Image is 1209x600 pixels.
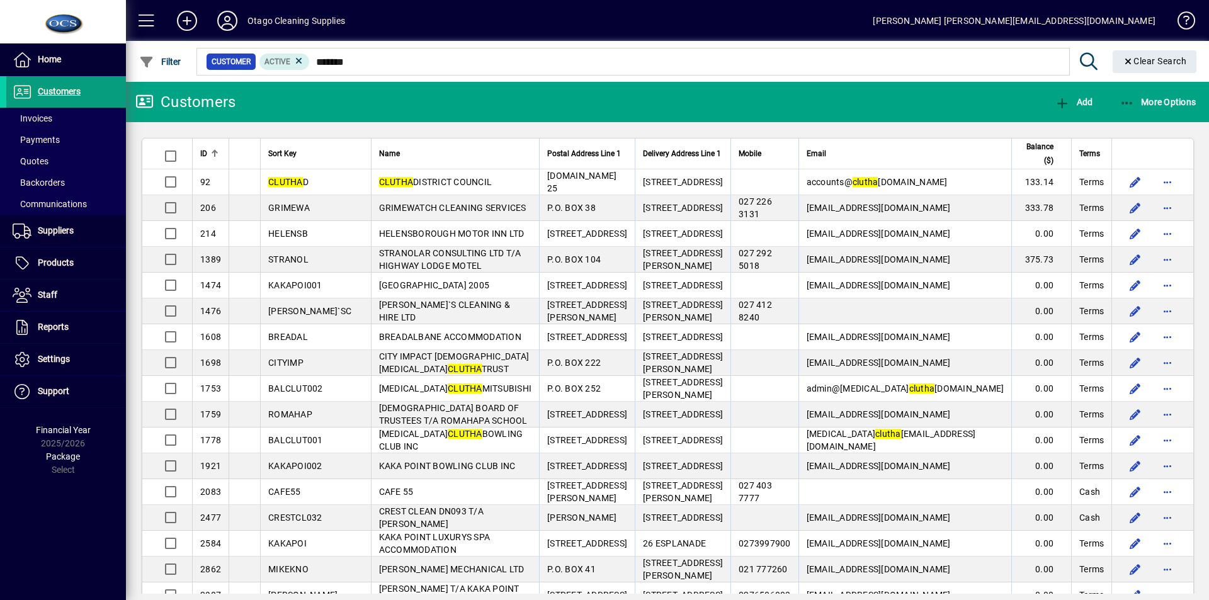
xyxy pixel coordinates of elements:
span: Support [38,386,69,396]
div: [PERSON_NAME] [PERSON_NAME][EMAIL_ADDRESS][DOMAIN_NAME] [873,11,1155,31]
span: [STREET_ADDRESS][PERSON_NAME] [643,558,723,580]
div: Email [807,147,1004,161]
span: Clear Search [1123,56,1187,66]
span: More Options [1120,97,1196,107]
span: [STREET_ADDRESS] [547,332,627,342]
button: More options [1157,224,1178,244]
button: More options [1157,275,1178,295]
span: [STREET_ADDRESS][PERSON_NAME] [643,377,723,400]
span: Terms [1079,563,1104,575]
span: 1778 [200,435,221,445]
span: BREADAL [268,332,308,342]
span: [STREET_ADDRESS] [643,229,723,239]
span: [MEDICAL_DATA] BOWLING CLUB INC [379,429,523,451]
span: 1389 [200,254,221,264]
span: 1476 [200,306,221,316]
td: 0.00 [1011,427,1071,453]
span: 021 777260 [739,564,788,574]
span: 2083 [200,487,221,497]
button: Filter [136,50,184,73]
span: Package [46,451,80,461]
span: Sort Key [268,147,297,161]
a: Knowledge Base [1168,3,1193,43]
span: [STREET_ADDRESS] [643,409,723,419]
span: Terms [1079,356,1104,369]
button: More options [1157,404,1178,424]
div: Otago Cleaning Supplies [247,11,345,31]
div: Balance ($) [1019,140,1065,167]
button: Edit [1125,507,1145,528]
span: [STREET_ADDRESS] [547,280,627,290]
span: Terms [1079,147,1100,161]
span: Financial Year [36,425,91,435]
span: Terms [1079,434,1104,446]
span: [STREET_ADDRESS][PERSON_NAME] [547,300,627,322]
span: 1921 [200,461,221,471]
span: 2477 [200,512,221,523]
span: 2584 [200,538,221,548]
td: 375.73 [1011,247,1071,273]
a: Support [6,376,126,407]
span: 1608 [200,332,221,342]
span: Home [38,54,61,64]
span: KAKAPOI001 [268,280,322,290]
td: 0.00 [1011,402,1071,427]
span: [STREET_ADDRESS] [547,409,627,419]
a: Staff [6,280,126,311]
td: 133.14 [1011,169,1071,195]
span: [EMAIL_ADDRESS][DOMAIN_NAME] [807,512,951,523]
span: Terms [1079,253,1104,266]
span: Customers [38,86,81,96]
a: Products [6,247,126,279]
span: [STREET_ADDRESS][PERSON_NAME] [547,480,627,503]
em: CLUTHA [268,177,303,187]
button: More Options [1116,91,1200,113]
span: 2862 [200,564,221,574]
span: 206 [200,203,216,213]
td: 0.00 [1011,453,1071,479]
a: Home [6,44,126,76]
td: 0.00 [1011,505,1071,531]
button: More options [1157,482,1178,502]
em: CLUTHA [448,383,482,393]
button: Edit [1125,249,1145,269]
button: Edit [1125,275,1145,295]
span: Mobile [739,147,761,161]
span: 0273997900 [739,538,791,548]
a: Settings [6,344,126,375]
a: Invoices [6,108,126,129]
span: [STREET_ADDRESS] [547,538,627,548]
span: Balance ($) [1019,140,1053,167]
em: clutha [909,383,935,393]
span: [EMAIL_ADDRESS][DOMAIN_NAME] [807,590,951,600]
span: GRIMEWA [268,203,310,213]
span: D [268,177,309,187]
span: 26 ESPLANADE [643,538,706,548]
span: [MEDICAL_DATA] [EMAIL_ADDRESS][DOMAIN_NAME] [807,429,976,451]
a: Suppliers [6,215,126,247]
span: Add [1055,97,1093,107]
span: Terms [1079,305,1104,317]
span: HELENSBOROUGH MOTOR INN LTD [379,229,525,239]
button: Edit [1125,559,1145,579]
span: Backorders [13,178,65,188]
span: ROMAHAP [268,409,312,419]
span: Terms [1079,331,1104,343]
span: 1698 [200,358,221,368]
a: Payments [6,129,126,150]
span: [DEMOGRAPHIC_DATA] BOARD OF TRUSTEES T/A ROMAHAPA SCHOOL [379,403,528,426]
span: [EMAIL_ADDRESS][DOMAIN_NAME] [807,564,951,574]
span: STRANOLAR CONSULTING LTD T/A HIGHWAY LODGE MOTEL [379,248,521,271]
em: CLUTHA [448,364,482,374]
span: P.O. BOX 222 [547,358,601,368]
span: Active [264,57,290,66]
span: Terms [1079,279,1104,292]
span: CREST CLEAN DN093 T/A [PERSON_NAME] [379,506,484,529]
span: [STREET_ADDRESS] [547,435,627,445]
span: [STREET_ADDRESS][PERSON_NAME] [643,248,723,271]
span: DISTRICT COUNCIL [379,177,492,187]
button: Edit [1125,327,1145,347]
span: [GEOGRAPHIC_DATA] 2005 [379,280,490,290]
span: Terms [1079,382,1104,395]
td: 0.00 [1011,298,1071,324]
